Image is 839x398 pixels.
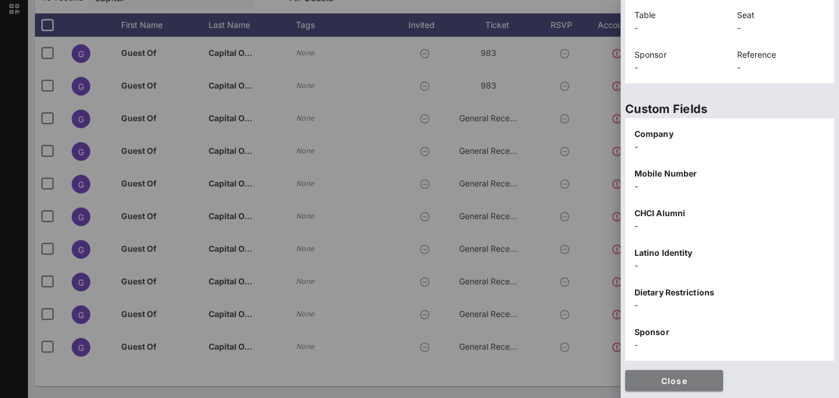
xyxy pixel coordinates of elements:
p: Sponsor [634,48,723,61]
p: - [634,259,825,272]
span: Close [634,376,714,386]
p: - [634,299,825,312]
p: Custom Fields [625,100,834,118]
p: Seat [737,9,826,22]
p: Latino Identity [634,246,825,259]
p: Mobile Number [634,167,825,180]
p: Dietary Restrictions [634,286,825,299]
p: - [634,140,825,153]
p: - [634,180,825,193]
p: - [634,220,825,233]
p: Table [634,9,723,22]
p: Reference [737,48,826,61]
p: - [737,61,826,74]
button: Close [625,370,723,391]
p: CHCI Alumni [634,207,825,220]
p: - [737,22,826,34]
p: - [634,61,723,74]
p: - [634,22,723,34]
p: Company [634,128,825,140]
p: - [634,339,825,351]
p: Sponsor [634,326,825,339]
